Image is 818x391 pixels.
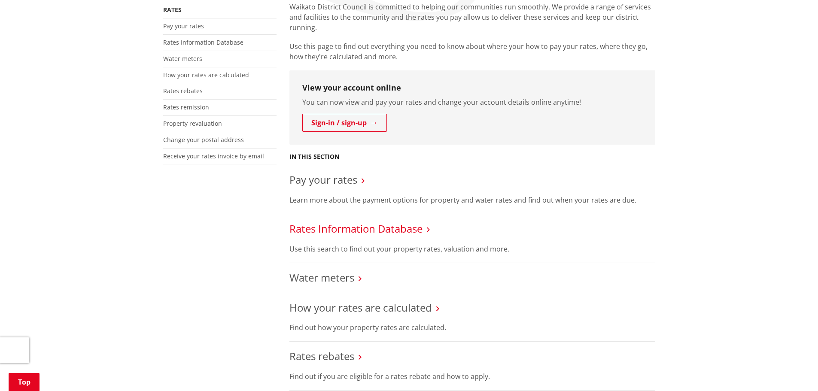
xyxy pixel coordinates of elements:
p: Use this search to find out your property rates, valuation and more. [289,244,655,254]
p: Learn more about the payment options for property and water rates and find out when your rates ar... [289,195,655,205]
h5: In this section [289,153,339,161]
h3: View your account online [302,83,642,93]
iframe: Messenger Launcher [778,355,809,386]
a: Top [9,373,40,391]
p: Use this page to find out everything you need to know about where your how to pay your rates, whe... [289,41,655,62]
a: Rates remission [163,103,209,111]
a: How your rates are calculated [289,300,432,315]
a: Pay your rates [289,173,357,187]
a: Rates Information Database [289,221,423,236]
a: Sign-in / sign-up [302,114,387,132]
a: How your rates are calculated [163,71,249,79]
a: Pay your rates [163,22,204,30]
a: Rates [163,6,182,14]
p: Find out how your property rates are calculated. [289,322,655,333]
a: Rates Information Database [163,38,243,46]
a: Receive your rates invoice by email [163,152,264,160]
a: Rates rebates [289,349,354,363]
a: Change your postal address [163,136,244,144]
a: Water meters [163,55,202,63]
a: Water meters [289,270,354,285]
a: Property revaluation [163,119,222,127]
a: Rates rebates [163,87,203,95]
p: You can now view and pay your rates and change your account details online anytime! [302,97,642,107]
p: Waikato District Council is committed to helping our communities run smoothly. We provide a range... [289,2,655,33]
p: Find out if you are eligible for a rates rebate and how to apply. [289,371,655,382]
